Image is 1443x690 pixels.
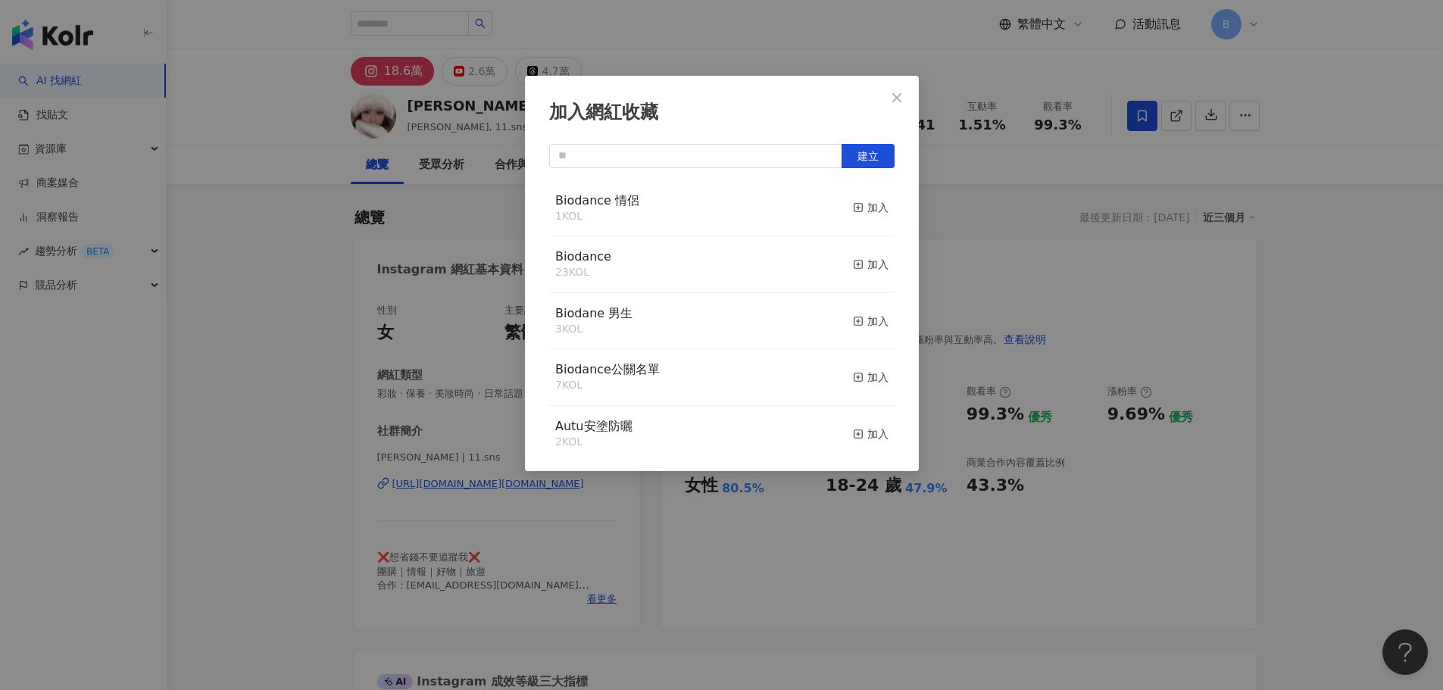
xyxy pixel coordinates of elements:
[555,378,660,393] div: 7 KOL
[555,306,632,320] span: Biodane 男生
[853,426,889,442] div: 加入
[853,369,889,386] div: 加入
[891,92,903,104] span: close
[555,435,632,450] div: 2 KOL
[853,199,889,216] div: 加入
[882,83,912,113] button: Close
[853,313,889,329] div: 加入
[857,150,879,162] span: 建立
[555,209,639,224] div: 1 KOL
[555,249,611,264] span: Biodance
[555,322,632,337] div: 3 KOL
[853,256,889,273] div: 加入
[853,248,889,280] button: 加入
[555,195,639,207] a: Biodance 情侶
[555,193,639,208] span: Biodance 情侶
[555,362,660,376] span: Biodance公關名單
[853,192,889,224] button: 加入
[555,419,632,433] span: Autu安塗防曬
[549,100,895,126] div: 加入網紅收藏
[555,364,660,376] a: Biodance公關名單
[853,418,889,450] button: 加入
[555,420,632,432] a: Autu安塗防曬
[853,305,889,337] button: 加入
[555,308,632,320] a: Biodane 男生
[555,265,611,280] div: 23 KOL
[842,144,895,168] button: 建立
[853,361,889,393] button: 加入
[555,251,611,263] a: Biodance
